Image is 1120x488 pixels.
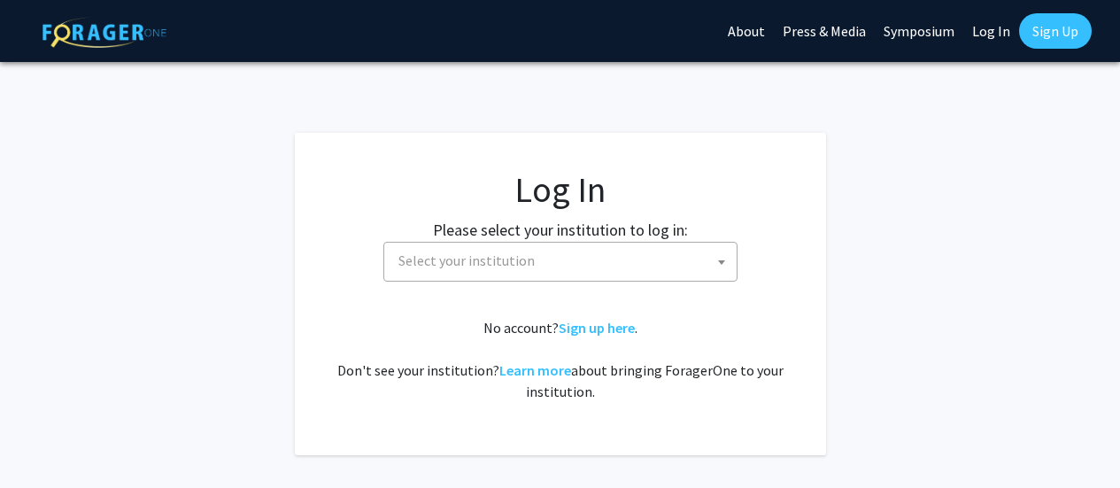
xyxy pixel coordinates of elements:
span: Select your institution [391,243,737,279]
h1: Log In [330,168,791,211]
label: Please select your institution to log in: [433,218,688,242]
a: Learn more about bringing ForagerOne to your institution [499,361,571,379]
span: Select your institution [383,242,738,282]
span: Select your institution [398,252,535,269]
a: Sign up here [559,319,635,337]
div: No account? . Don't see your institution? about bringing ForagerOne to your institution. [330,317,791,402]
img: ForagerOne Logo [42,17,166,48]
a: Sign Up [1019,13,1092,49]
